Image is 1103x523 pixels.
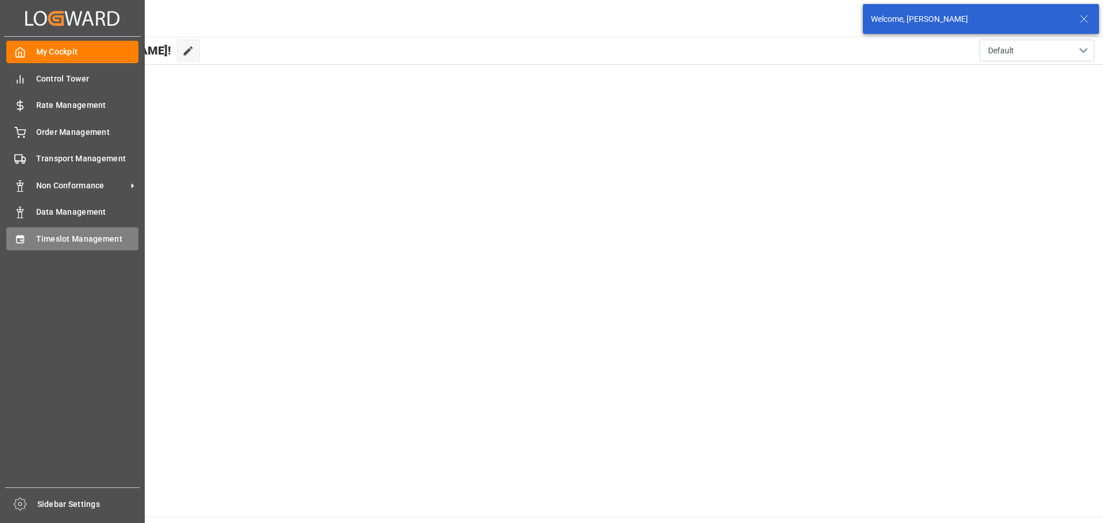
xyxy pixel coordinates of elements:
[37,498,140,510] span: Sidebar Settings
[6,94,138,117] a: Rate Management
[48,40,171,61] span: Hello [PERSON_NAME]!
[36,73,139,85] span: Control Tower
[36,233,139,245] span: Timeslot Management
[36,206,139,218] span: Data Management
[988,45,1014,57] span: Default
[36,153,139,165] span: Transport Management
[36,180,127,192] span: Non Conformance
[6,41,138,63] a: My Cockpit
[6,121,138,143] a: Order Management
[6,148,138,170] a: Transport Management
[36,99,139,111] span: Rate Management
[871,13,1069,25] div: Welcome, [PERSON_NAME]
[979,40,1094,61] button: open menu
[6,227,138,250] a: Timeslot Management
[6,201,138,223] a: Data Management
[36,126,139,138] span: Order Management
[6,67,138,90] a: Control Tower
[36,46,139,58] span: My Cockpit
